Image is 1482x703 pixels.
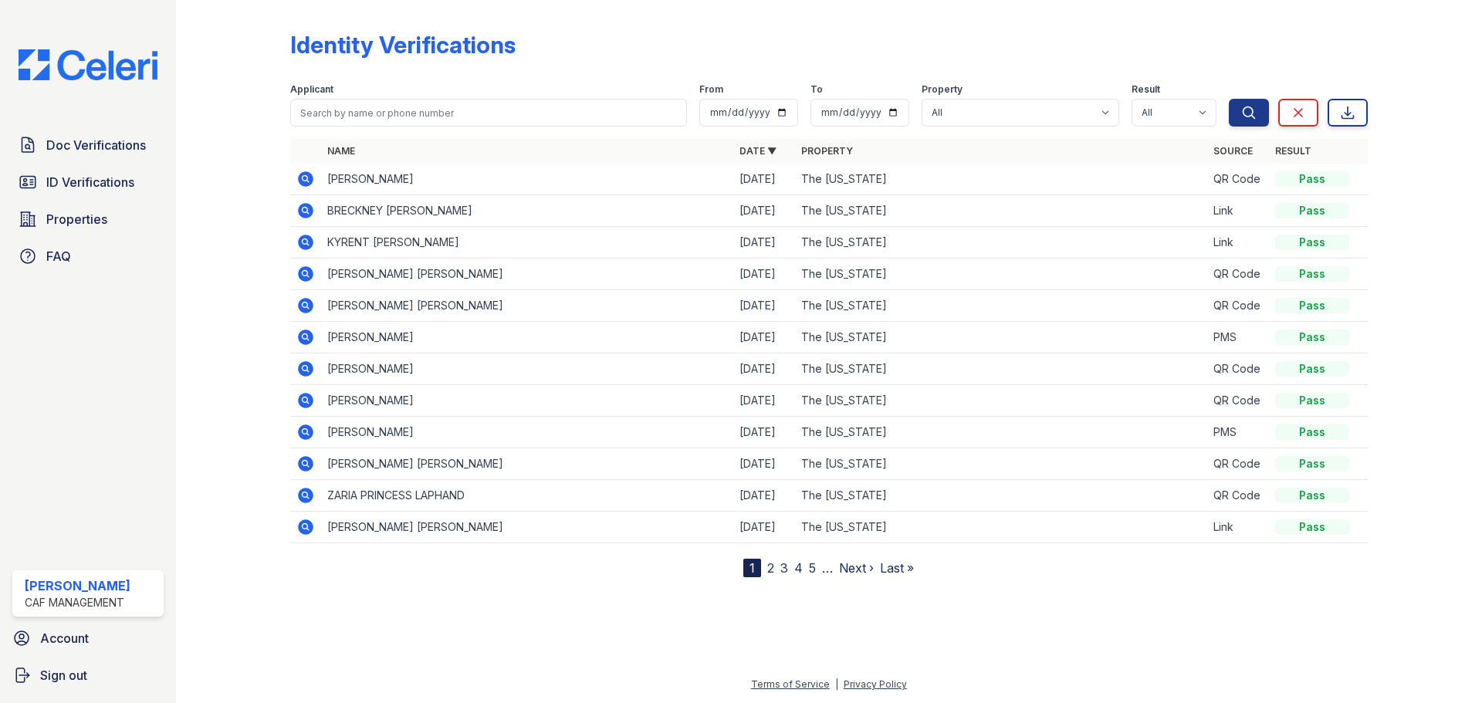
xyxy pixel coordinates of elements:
[1275,145,1311,157] a: Result
[733,385,795,417] td: [DATE]
[780,560,788,576] a: 3
[822,559,833,577] span: …
[12,130,164,161] a: Doc Verifications
[751,678,830,690] a: Terms of Service
[733,227,795,259] td: [DATE]
[1207,322,1269,353] td: PMS
[12,241,164,272] a: FAQ
[1275,203,1349,218] div: Pass
[795,512,1207,543] td: The [US_STATE]
[1207,259,1269,290] td: QR Code
[795,322,1207,353] td: The [US_STATE]
[795,448,1207,480] td: The [US_STATE]
[795,227,1207,259] td: The [US_STATE]
[733,448,795,480] td: [DATE]
[1207,164,1269,195] td: QR Code
[321,290,733,322] td: [PERSON_NAME] [PERSON_NAME]
[321,353,733,385] td: [PERSON_NAME]
[1213,145,1253,157] a: Source
[794,560,803,576] a: 4
[1207,227,1269,259] td: Link
[1207,353,1269,385] td: QR Code
[739,145,777,157] a: Date ▼
[40,666,87,684] span: Sign out
[1207,480,1269,512] td: QR Code
[844,678,907,690] a: Privacy Policy
[1275,235,1349,250] div: Pass
[809,560,816,576] a: 5
[1275,424,1349,440] div: Pass
[733,259,795,290] td: [DATE]
[321,417,733,448] td: [PERSON_NAME]
[46,210,107,228] span: Properties
[795,195,1207,227] td: The [US_STATE]
[1207,195,1269,227] td: Link
[733,164,795,195] td: [DATE]
[1207,417,1269,448] td: PMS
[1207,385,1269,417] td: QR Code
[25,576,130,595] div: [PERSON_NAME]
[1132,83,1160,96] label: Result
[290,83,333,96] label: Applicant
[321,448,733,480] td: [PERSON_NAME] [PERSON_NAME]
[46,247,71,265] span: FAQ
[321,512,733,543] td: [PERSON_NAME] [PERSON_NAME]
[6,623,170,654] a: Account
[1275,361,1349,377] div: Pass
[1275,519,1349,535] div: Pass
[12,204,164,235] a: Properties
[25,595,130,610] div: CAF Management
[743,559,761,577] div: 1
[1275,298,1349,313] div: Pass
[46,136,146,154] span: Doc Verifications
[290,31,516,59] div: Identity Verifications
[733,290,795,322] td: [DATE]
[1275,171,1349,187] div: Pass
[880,560,914,576] a: Last »
[839,560,874,576] a: Next ›
[46,173,134,191] span: ID Verifications
[733,417,795,448] td: [DATE]
[795,480,1207,512] td: The [US_STATE]
[321,164,733,195] td: [PERSON_NAME]
[810,83,823,96] label: To
[1207,290,1269,322] td: QR Code
[733,353,795,385] td: [DATE]
[321,322,733,353] td: [PERSON_NAME]
[321,385,733,417] td: [PERSON_NAME]
[12,167,164,198] a: ID Verifications
[321,480,733,512] td: ZARIA PRINCESS LAPHAND
[1275,488,1349,503] div: Pass
[699,83,723,96] label: From
[1275,456,1349,471] div: Pass
[321,195,733,227] td: BRECKNEY [PERSON_NAME]
[40,629,89,647] span: Account
[795,290,1207,322] td: The [US_STATE]
[795,417,1207,448] td: The [US_STATE]
[290,99,687,127] input: Search by name or phone number
[733,480,795,512] td: [DATE]
[795,385,1207,417] td: The [US_STATE]
[795,259,1207,290] td: The [US_STATE]
[327,145,355,157] a: Name
[6,49,170,80] img: CE_Logo_Blue-a8612792a0a2168367f1c8372b55b34899dd931a85d93a1a3d3e32e68fde9ad4.png
[795,164,1207,195] td: The [US_STATE]
[733,322,795,353] td: [DATE]
[321,227,733,259] td: KYRENT [PERSON_NAME]
[1207,512,1269,543] td: Link
[6,660,170,691] a: Sign out
[1207,448,1269,480] td: QR Code
[801,145,853,157] a: Property
[733,195,795,227] td: [DATE]
[1275,330,1349,345] div: Pass
[922,83,963,96] label: Property
[321,259,733,290] td: [PERSON_NAME] [PERSON_NAME]
[795,353,1207,385] td: The [US_STATE]
[767,560,774,576] a: 2
[1275,266,1349,282] div: Pass
[835,678,838,690] div: |
[1275,393,1349,408] div: Pass
[733,512,795,543] td: [DATE]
